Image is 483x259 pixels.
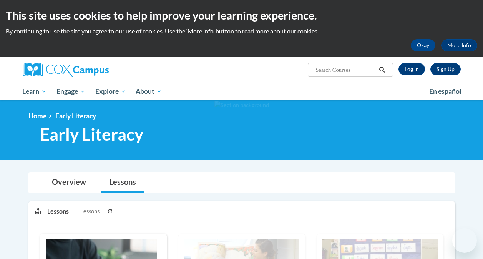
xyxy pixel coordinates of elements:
[28,112,46,120] a: Home
[51,83,90,100] a: Engage
[95,87,126,96] span: Explore
[90,83,131,100] a: Explore
[101,173,144,193] a: Lessons
[55,112,96,120] span: Early Literacy
[23,63,161,77] a: Cox Campus
[136,87,162,96] span: About
[17,83,466,100] div: Main menu
[18,83,52,100] a: Learn
[376,65,388,75] button: Search
[131,83,167,100] a: About
[47,207,69,216] p: Lessons
[40,124,143,144] span: Early Literacy
[6,27,477,35] p: By continuing to use the site you agree to our use of cookies. Use the ‘More info’ button to read...
[430,63,461,75] a: Register
[56,87,85,96] span: Engage
[23,63,109,77] img: Cox Campus
[22,87,46,96] span: Learn
[429,87,461,95] span: En español
[441,39,477,51] a: More Info
[214,101,269,110] img: Section background
[44,173,94,193] a: Overview
[80,207,100,216] span: Lessons
[424,83,466,100] a: En español
[452,228,477,253] iframe: Button to launch messaging window
[398,63,425,75] a: Log In
[411,39,435,51] button: Okay
[378,67,385,73] i: 
[6,8,477,23] h2: This site uses cookies to help improve your learning experience.
[315,65,376,75] input: Search Courses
